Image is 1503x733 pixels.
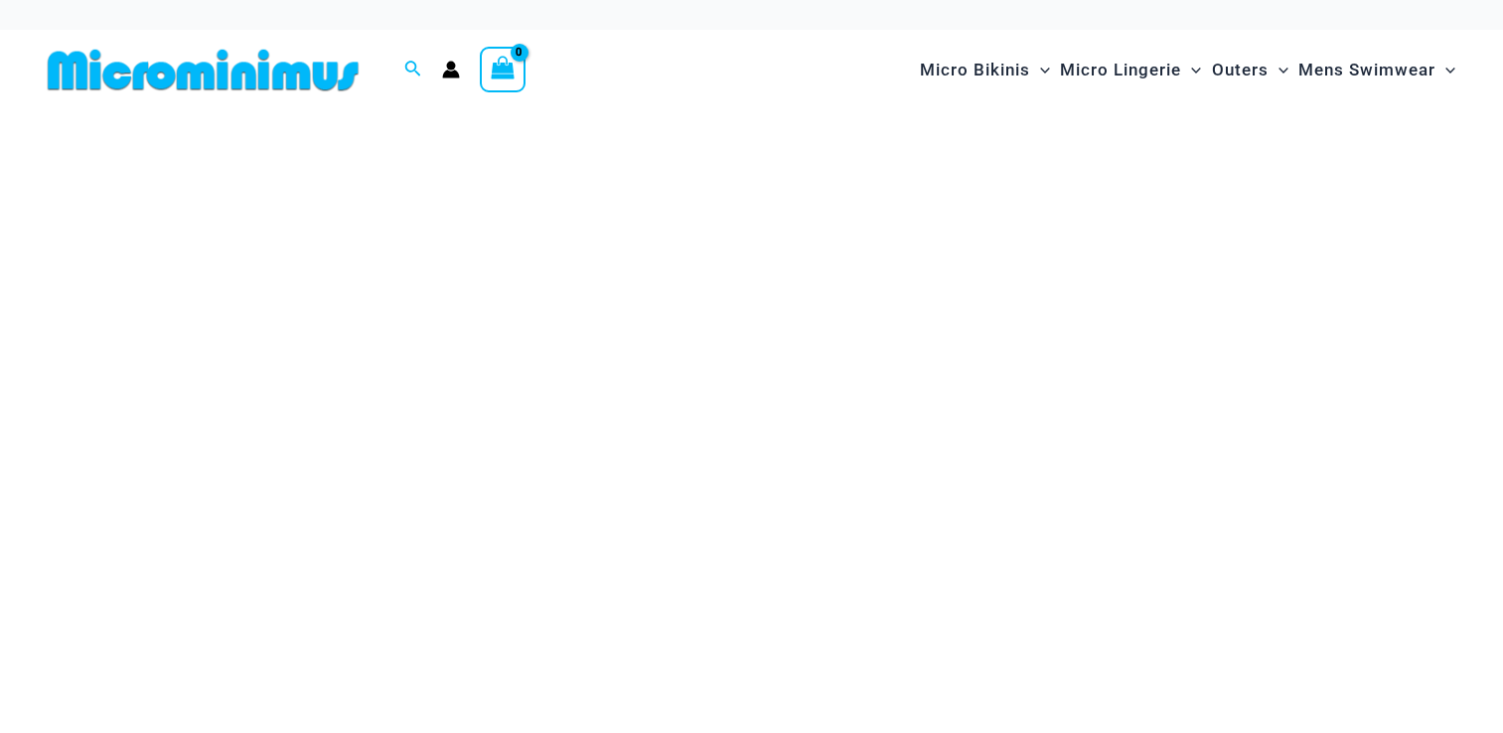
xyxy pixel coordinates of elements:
[1207,40,1293,100] a: OutersMenu ToggleMenu Toggle
[1181,45,1201,95] span: Menu Toggle
[1060,45,1181,95] span: Micro Lingerie
[1055,40,1206,100] a: Micro LingerieMenu ToggleMenu Toggle
[404,58,422,82] a: Search icon link
[1298,45,1435,95] span: Mens Swimwear
[1435,45,1455,95] span: Menu Toggle
[1030,45,1050,95] span: Menu Toggle
[1293,40,1460,100] a: Mens SwimwearMenu ToggleMenu Toggle
[480,47,526,92] a: View Shopping Cart, empty
[1212,45,1269,95] span: Outers
[912,37,1463,103] nav: Site Navigation
[442,61,460,78] a: Account icon link
[920,45,1030,95] span: Micro Bikinis
[1269,45,1288,95] span: Menu Toggle
[915,40,1055,100] a: Micro BikinisMenu ToggleMenu Toggle
[40,48,367,92] img: MM SHOP LOGO FLAT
